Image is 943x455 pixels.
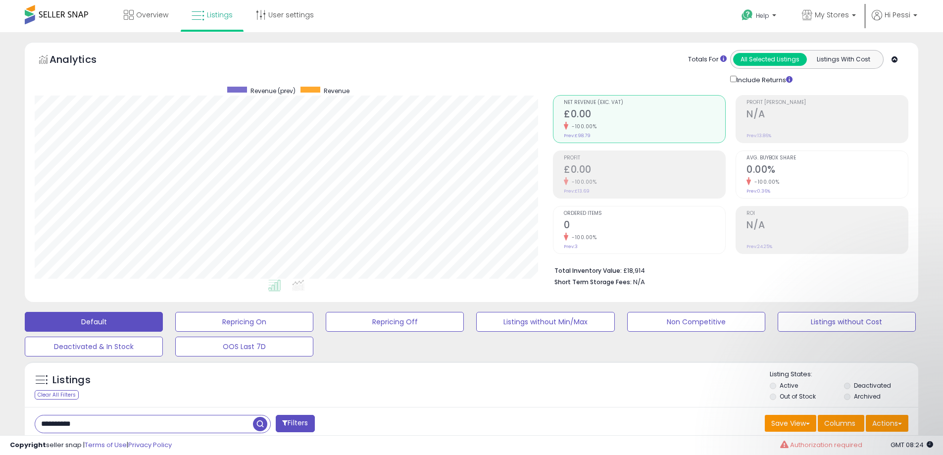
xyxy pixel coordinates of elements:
[885,10,910,20] span: Hi Pessi
[250,87,296,95] span: Revenue (prev)
[175,312,313,332] button: Repricing On
[734,1,786,32] a: Help
[633,277,645,287] span: N/A
[25,312,163,332] button: Default
[25,337,163,356] button: Deactivated & In Stock
[872,10,917,32] a: Hi Pessi
[746,164,908,177] h2: 0.00%
[778,312,916,332] button: Listings without Cost
[806,53,880,66] button: Listings With Cost
[207,10,233,20] span: Listings
[723,74,804,85] div: Include Returns
[746,219,908,233] h2: N/A
[746,108,908,122] h2: N/A
[564,188,590,194] small: Prev: £13.69
[770,370,918,379] p: Listing States:
[627,312,765,332] button: Non Competitive
[128,440,172,450] a: Privacy Policy
[476,312,614,332] button: Listings without Min/Max
[326,312,464,332] button: Repricing Off
[746,133,771,139] small: Prev: 13.86%
[564,108,725,122] h2: £0.00
[554,266,622,275] b: Total Inventory Value:
[568,234,596,241] small: -100.00%
[136,10,168,20] span: Overview
[10,440,46,450] strong: Copyright
[564,164,725,177] h2: £0.00
[10,441,172,450] div: seller snap | |
[324,87,349,95] span: Revenue
[564,244,578,250] small: Prev: 3
[746,155,908,161] span: Avg. Buybox Share
[50,52,116,69] h5: Analytics
[756,11,769,20] span: Help
[568,123,596,130] small: -100.00%
[746,211,908,216] span: ROI
[554,278,632,286] b: Short Term Storage Fees:
[815,10,849,20] span: My Stores
[564,211,725,216] span: Ordered Items
[746,244,772,250] small: Prev: 24.25%
[564,133,591,139] small: Prev: £98.79
[276,415,314,432] button: Filters
[85,440,127,450] a: Terms of Use
[554,264,901,276] li: £18,914
[741,9,753,21] i: Get Help
[733,53,807,66] button: All Selected Listings
[568,178,596,186] small: -100.00%
[35,390,79,400] div: Clear All Filters
[564,155,725,161] span: Profit
[688,55,727,64] div: Totals For
[746,100,908,105] span: Profit [PERSON_NAME]
[746,188,770,194] small: Prev: 0.36%
[564,100,725,105] span: Net Revenue (Exc. VAT)
[564,219,725,233] h2: 0
[175,337,313,356] button: OOS Last 7D
[52,373,91,387] h5: Listings
[751,178,779,186] small: -100.00%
